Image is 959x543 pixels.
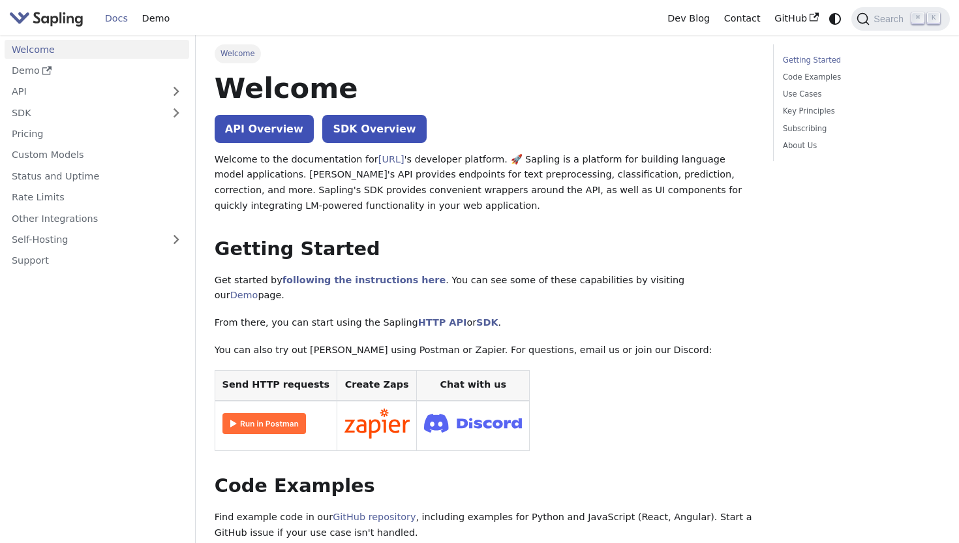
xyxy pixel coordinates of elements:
p: Find example code in our , including examples for Python and JavaScript (React, Angular). Start a... [215,510,754,541]
kbd: K [927,12,940,24]
th: Create Zaps [337,370,417,401]
a: Contact [717,8,768,29]
a: Demo [135,8,177,29]
span: Welcome [215,44,261,63]
span: Search [870,14,911,24]
a: Getting Started [783,54,936,67]
p: Get started by . You can see some of these capabilities by visiting our page. [215,273,754,304]
a: SDK Overview [322,115,426,143]
nav: Breadcrumbs [215,44,754,63]
a: SDK [5,103,163,122]
h2: Code Examples [215,474,754,498]
img: Run in Postman [222,413,306,434]
img: Join Discord [424,410,522,437]
a: Subscribing [783,123,936,135]
button: Search (Command+K) [851,7,949,31]
img: Sapling.ai [9,9,84,28]
a: GitHub [767,8,825,29]
kbd: ⌘ [911,12,924,24]
a: API Overview [215,115,314,143]
a: Self-Hosting [5,230,189,249]
a: HTTP API [418,317,467,328]
p: Welcome to the documentation for 's developer platform. 🚀 Sapling is a platform for building lang... [215,152,754,214]
th: Send HTTP requests [215,370,337,401]
a: Docs [98,8,135,29]
th: Chat with us [417,370,530,401]
a: Other Integrations [5,209,189,228]
a: Use Cases [783,88,936,101]
button: Expand sidebar category 'SDK' [163,103,189,122]
a: Demo [230,290,258,300]
a: GitHub repository [333,512,416,522]
a: About Us [783,140,936,152]
button: Expand sidebar category 'API' [163,82,189,101]
a: API [5,82,163,101]
a: Sapling.ai [9,9,88,28]
a: Custom Models [5,146,189,164]
a: Welcome [5,40,189,59]
a: Pricing [5,125,189,144]
p: From there, you can start using the Sapling or . [215,315,754,331]
a: Key Principles [783,105,936,117]
a: Status and Uptime [5,166,189,185]
a: Support [5,251,189,270]
h2: Getting Started [215,238,754,261]
h1: Welcome [215,70,754,106]
button: Switch between dark and light mode (currently system mode) [826,9,845,28]
a: following the instructions here [282,275,446,285]
a: Demo [5,61,189,80]
a: Code Examples [783,71,936,84]
a: SDK [476,317,498,328]
a: Dev Blog [660,8,716,29]
img: Connect in Zapier [344,409,410,439]
a: Rate Limits [5,188,189,207]
p: You can also try out [PERSON_NAME] using Postman or Zapier. For questions, email us or join our D... [215,343,754,358]
a: [URL] [378,154,404,164]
